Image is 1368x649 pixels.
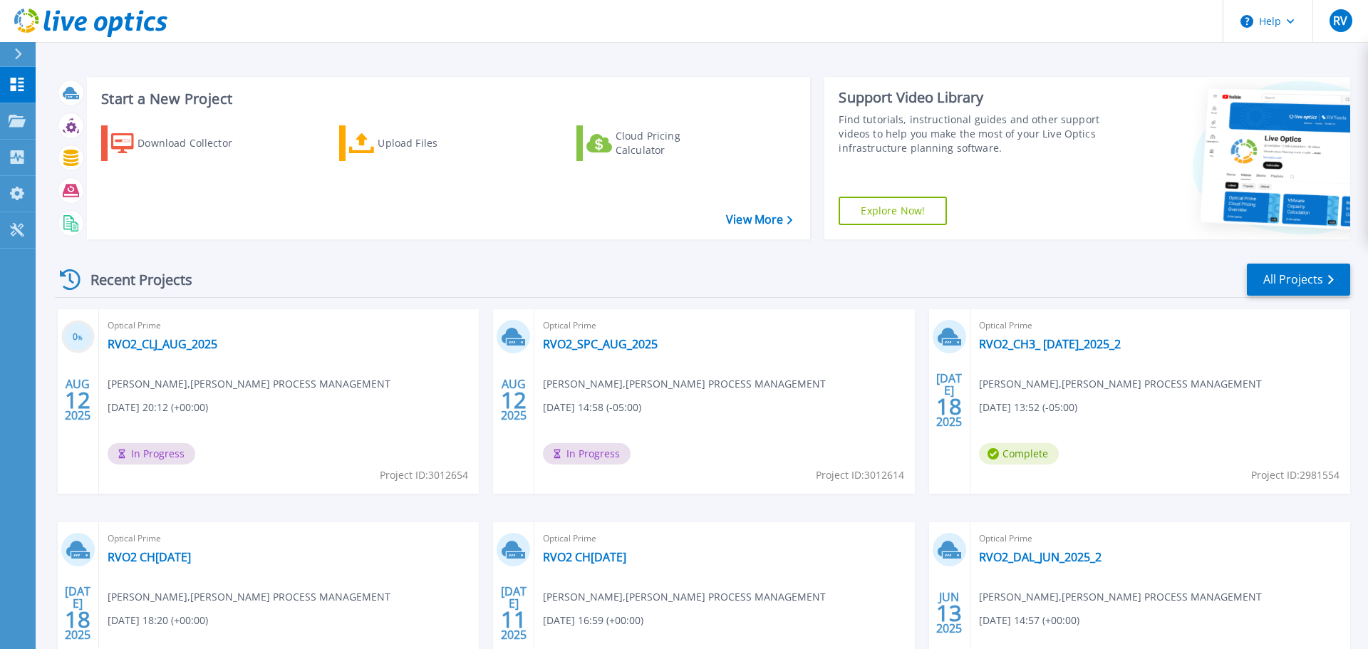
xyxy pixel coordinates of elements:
[108,613,208,628] span: [DATE] 18:20 (+00:00)
[543,443,631,464] span: In Progress
[61,329,95,346] h3: 0
[108,443,195,464] span: In Progress
[1251,467,1339,483] span: Project ID: 2981554
[576,125,735,161] a: Cloud Pricing Calculator
[543,613,643,628] span: [DATE] 16:59 (+00:00)
[936,374,963,426] div: [DATE] 2025
[816,467,904,483] span: Project ID: 3012614
[979,337,1121,351] a: RVO2_CH3_ [DATE]_2025_2
[500,587,527,639] div: [DATE] 2025
[979,376,1262,392] span: [PERSON_NAME] , [PERSON_NAME] PROCESS MANAGEMENT
[138,129,252,157] div: Download Collector
[1333,15,1347,26] span: RV
[64,374,91,426] div: AUG 2025
[380,467,468,483] span: Project ID: 3012654
[108,589,390,605] span: [PERSON_NAME] , [PERSON_NAME] PROCESS MANAGEMENT
[1247,264,1350,296] a: All Projects
[65,394,90,406] span: 12
[108,531,470,546] span: Optical Prime
[501,394,527,406] span: 12
[108,337,217,351] a: RVO2_CLJ_AUG_2025
[78,333,83,341] span: %
[979,318,1342,333] span: Optical Prime
[378,129,492,157] div: Upload Files
[839,197,947,225] a: Explore Now!
[979,613,1079,628] span: [DATE] 14:57 (+00:00)
[979,550,1102,564] a: RVO2_DAL_JUN_2025_2
[979,443,1059,464] span: Complete
[108,376,390,392] span: [PERSON_NAME] , [PERSON_NAME] PROCESS MANAGEMENT
[108,318,470,333] span: Optical Prime
[339,125,498,161] a: Upload Files
[979,531,1342,546] span: Optical Prime
[108,550,191,564] a: RVO2 CH[DATE]
[616,129,730,157] div: Cloud Pricing Calculator
[65,613,90,625] span: 18
[839,88,1107,107] div: Support Video Library
[64,587,91,639] div: [DATE] 2025
[936,587,963,639] div: JUN 2025
[979,589,1262,605] span: [PERSON_NAME] , [PERSON_NAME] PROCESS MANAGEMENT
[936,400,962,412] span: 18
[543,531,906,546] span: Optical Prime
[543,337,658,351] a: RVO2_SPC_AUG_2025
[936,607,962,619] span: 13
[543,400,641,415] span: [DATE] 14:58 (-05:00)
[101,125,260,161] a: Download Collector
[108,400,208,415] span: [DATE] 20:12 (+00:00)
[726,213,792,227] a: View More
[501,613,527,625] span: 11
[101,91,792,107] h3: Start a New Project
[543,589,826,605] span: [PERSON_NAME] , [PERSON_NAME] PROCESS MANAGEMENT
[543,550,626,564] a: RVO2 CH[DATE]
[839,113,1107,155] div: Find tutorials, instructional guides and other support videos to help you make the most of your L...
[500,374,527,426] div: AUG 2025
[979,400,1077,415] span: [DATE] 13:52 (-05:00)
[543,318,906,333] span: Optical Prime
[543,376,826,392] span: [PERSON_NAME] , [PERSON_NAME] PROCESS MANAGEMENT
[55,262,212,297] div: Recent Projects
